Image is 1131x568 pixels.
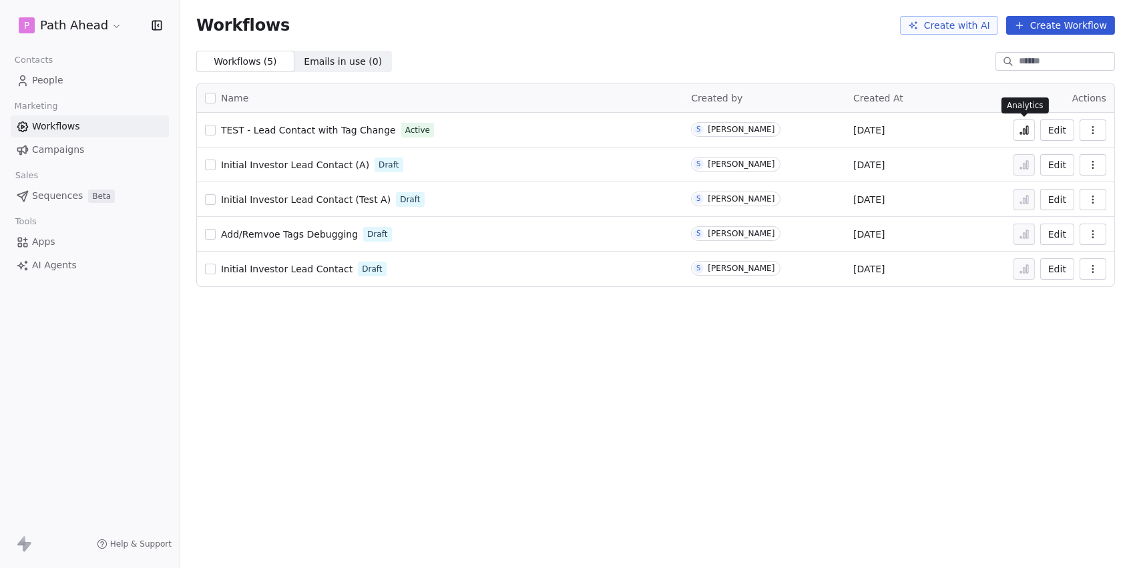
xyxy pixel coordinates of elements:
[9,212,42,232] span: Tools
[11,115,169,137] a: Workflows
[221,228,358,241] a: Add/Remvoe Tags Debugging
[11,185,169,207] a: SequencesBeta
[32,189,83,203] span: Sequences
[853,262,885,276] span: [DATE]
[221,160,369,170] span: Initial Investor Lead Contact (A)
[708,229,774,238] div: [PERSON_NAME]
[1040,258,1074,280] button: Edit
[11,69,169,91] a: People
[696,124,700,135] div: S
[708,125,774,134] div: [PERSON_NAME]
[11,139,169,161] a: Campaigns
[110,539,172,549] span: Help & Support
[24,19,29,32] span: P
[40,17,108,34] span: Path Ahead
[32,258,77,272] span: AI Agents
[32,235,55,249] span: Apps
[1040,154,1074,176] button: Edit
[708,194,774,204] div: [PERSON_NAME]
[221,193,391,206] a: Initial Investor Lead Contact (Test A)
[9,50,59,70] span: Contacts
[367,228,387,240] span: Draft
[221,264,353,274] span: Initial Investor Lead Contact
[221,125,396,135] span: TEST - Lead Contact with Tag Change
[88,190,115,203] span: Beta
[1007,100,1044,111] p: Analytics
[400,194,420,206] span: Draft
[696,228,700,239] div: S
[304,55,382,69] span: Emails in use ( 0 )
[691,93,742,103] span: Created by
[221,123,396,137] a: TEST - Lead Contact with Tag Change
[362,263,382,275] span: Draft
[900,16,998,35] button: Create with AI
[11,254,169,276] a: AI Agents
[221,91,248,105] span: Name
[221,194,391,205] span: Initial Investor Lead Contact (Test A)
[11,231,169,253] a: Apps
[9,166,44,186] span: Sales
[16,14,125,37] button: PPath Ahead
[696,159,700,170] div: S
[708,264,774,273] div: [PERSON_NAME]
[32,119,80,133] span: Workflows
[853,123,885,137] span: [DATE]
[696,194,700,204] div: S
[221,262,353,276] a: Initial Investor Lead Contact
[32,143,84,157] span: Campaigns
[97,539,172,549] a: Help & Support
[221,158,369,172] a: Initial Investor Lead Contact (A)
[1040,189,1074,210] button: Edit
[853,93,903,103] span: Created At
[196,16,290,35] span: Workflows
[853,193,885,206] span: [DATE]
[221,229,358,240] span: Add/Remvoe Tags Debugging
[1072,93,1106,103] span: Actions
[853,228,885,241] span: [DATE]
[1040,119,1074,141] button: Edit
[379,159,399,171] span: Draft
[696,263,700,274] div: S
[32,73,63,87] span: People
[405,124,430,136] span: Active
[708,160,774,169] div: [PERSON_NAME]
[9,96,63,116] span: Marketing
[1040,224,1074,245] button: Edit
[853,158,885,172] span: [DATE]
[1006,16,1115,35] button: Create Workflow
